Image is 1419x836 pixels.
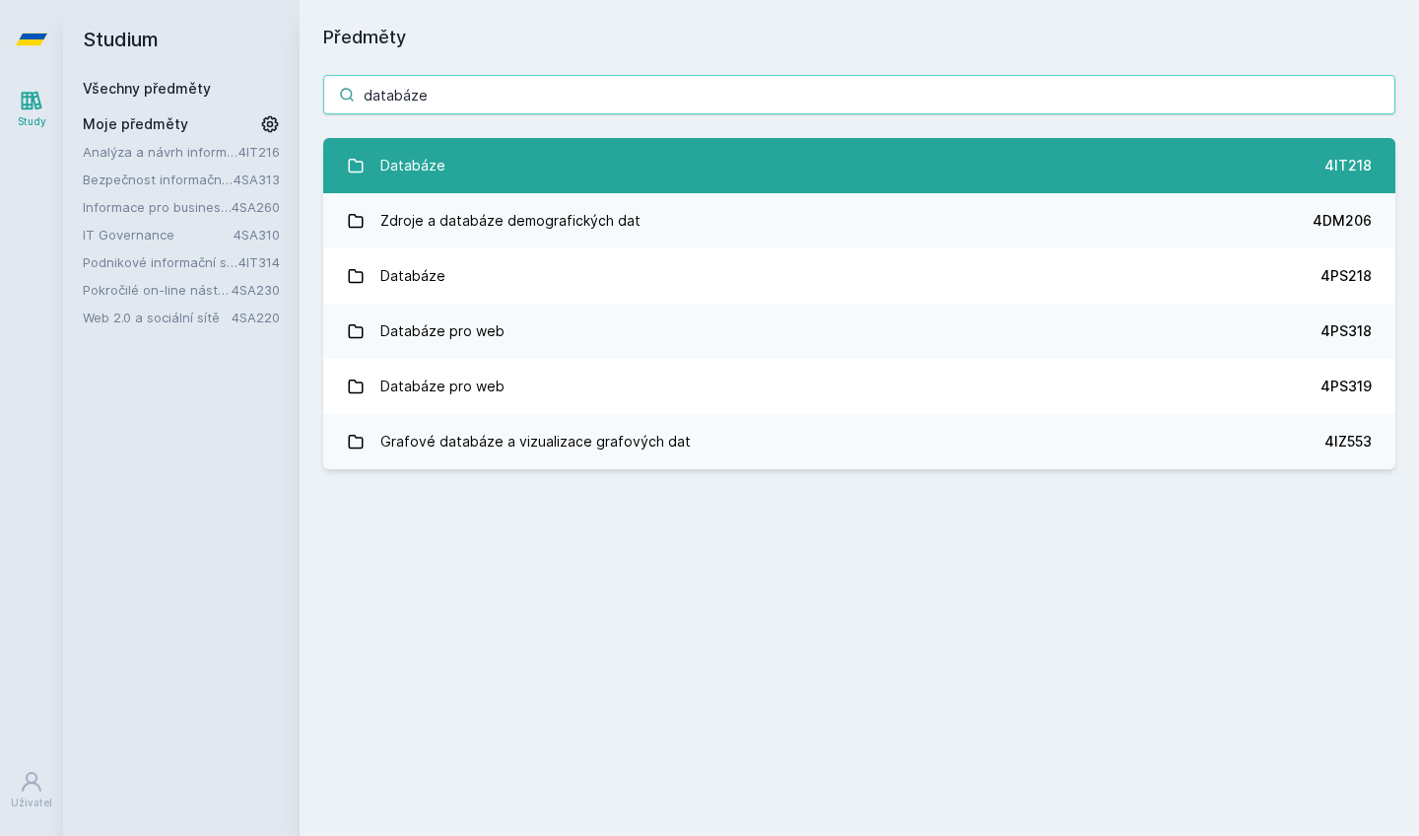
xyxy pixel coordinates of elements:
a: Databáze 4IT218 [323,138,1395,193]
a: 4SA310 [234,227,280,243]
a: Databáze pro web 4PS319 [323,359,1395,414]
div: 4IT218 [1324,156,1372,175]
a: Study [4,79,59,139]
h1: Předměty [323,24,1395,51]
a: 4IT314 [238,254,280,270]
div: 4PS319 [1320,377,1372,396]
a: Databáze pro web 4PS318 [323,304,1395,359]
a: Pokročilé on-line nástroje pro analýzu a zpracování informací [83,280,232,300]
div: Zdroje a databáze demografických dat [380,201,641,241]
a: Analýza a návrh informačních systémů [83,142,238,162]
div: Grafové databáze a vizualizace grafových dat [380,422,691,461]
div: Uživatel [11,796,52,810]
span: Moje předměty [83,114,188,134]
input: Název nebo ident předmětu… [323,75,1395,114]
a: IT Governance [83,225,234,244]
a: 4SA230 [232,282,280,298]
a: Databáze 4PS218 [323,248,1395,304]
a: Všechny předměty [83,80,211,97]
div: Databáze [380,256,445,296]
div: Databáze pro web [380,312,505,351]
a: Uživatel [4,760,59,820]
div: 4DM206 [1313,211,1372,231]
a: Podnikové informační systémy [83,252,238,272]
a: Bezpečnost informačních systémů [83,170,234,189]
a: 4SA220 [232,310,280,325]
a: Grafové databáze a vizualizace grafových dat 4IZ553 [323,414,1395,469]
a: Zdroje a databáze demografických dat 4DM206 [323,193,1395,248]
div: 4PS218 [1320,266,1372,286]
a: Web 2.0 a sociální sítě [83,308,232,327]
a: 4SA260 [232,199,280,215]
div: 4PS318 [1320,321,1372,341]
a: Informace pro business (v angličtině) [83,197,232,217]
a: 4IT216 [238,144,280,160]
div: Databáze pro web [380,367,505,406]
div: 4IZ553 [1324,432,1372,452]
div: Study [18,114,46,129]
a: 4SA313 [234,172,280,187]
div: Databáze [380,146,445,185]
